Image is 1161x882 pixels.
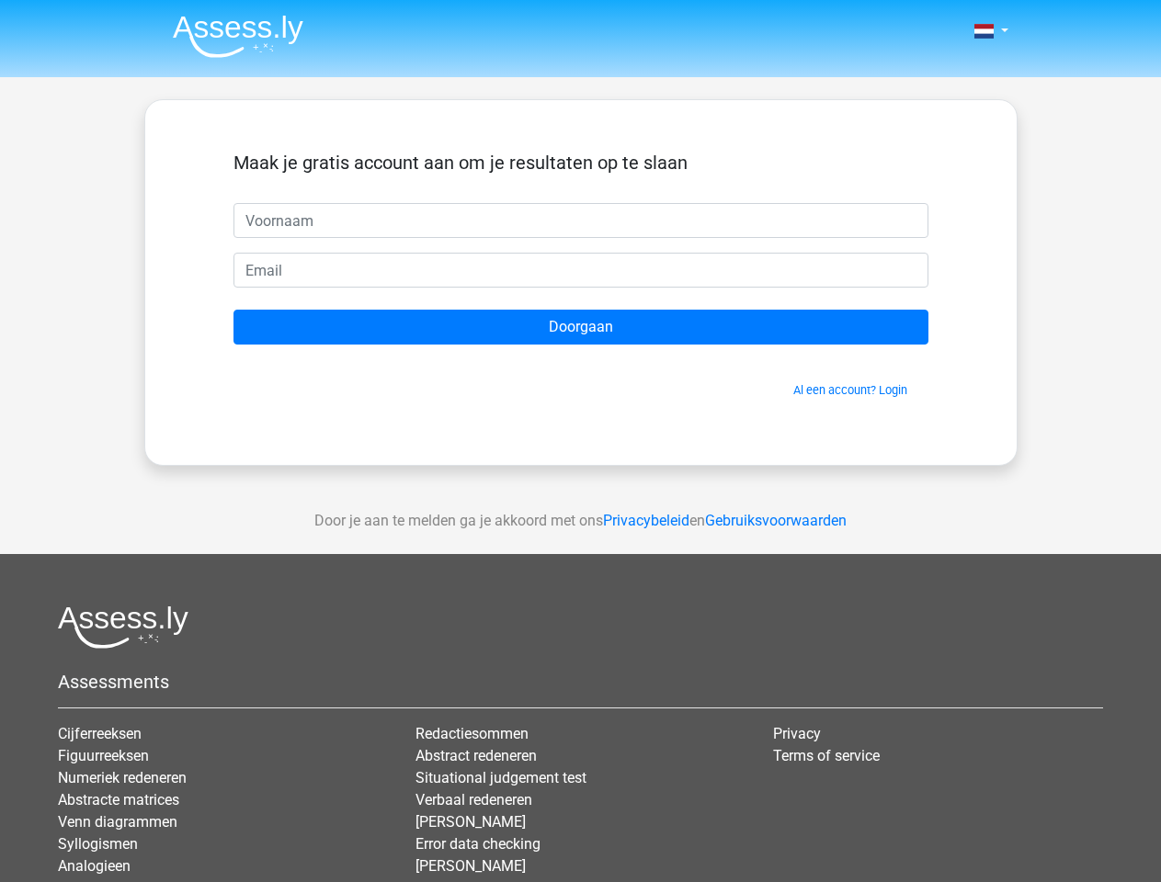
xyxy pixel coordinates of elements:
[58,857,131,875] a: Analogieen
[58,791,179,808] a: Abstracte matrices
[58,813,177,831] a: Venn diagrammen
[233,310,928,345] input: Doorgaan
[773,747,880,764] a: Terms of service
[58,747,149,764] a: Figuurreeksen
[58,725,142,742] a: Cijferreeksen
[415,769,586,786] a: Situational judgement test
[415,857,526,875] a: [PERSON_NAME]
[415,791,532,808] a: Verbaal redeneren
[58,671,1103,693] h5: Assessments
[233,203,928,238] input: Voornaam
[603,512,689,529] a: Privacybeleid
[415,835,541,853] a: Error data checking
[415,725,529,742] a: Redactiesommen
[773,725,821,742] a: Privacy
[58,835,138,853] a: Syllogismen
[58,769,187,786] a: Numeriek redeneren
[415,813,526,831] a: [PERSON_NAME]
[173,15,303,58] img: Assessly
[705,512,847,529] a: Gebruiksvoorwaarden
[233,152,928,174] h5: Maak je gratis account aan om je resultaten op te slaan
[415,747,537,764] a: Abstract redeneren
[58,605,188,649] img: Assessly logo
[793,383,907,397] a: Al een account? Login
[233,253,928,288] input: Email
